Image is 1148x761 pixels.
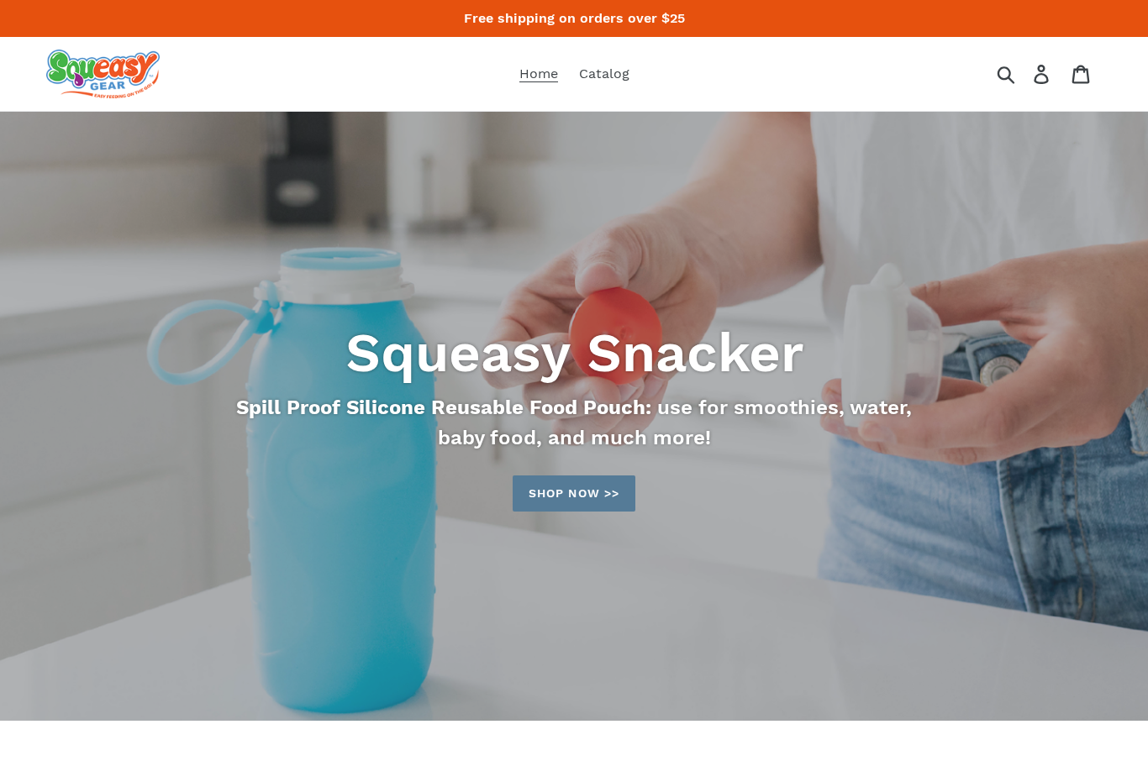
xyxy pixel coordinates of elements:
h2: Squeasy Snacker [116,320,1032,386]
span: Home [519,66,558,82]
span: Catalog [579,66,629,82]
strong: Spill Proof Silicone Reusable Food Pouch: [236,396,651,419]
img: squeasy gear snacker portable food pouch [46,50,160,98]
a: Shop now >>: Catalog [513,475,635,512]
a: Catalog [571,61,638,87]
p: use for smoothies, water, baby food, and much more! [230,392,918,453]
a: Home [511,61,566,87]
